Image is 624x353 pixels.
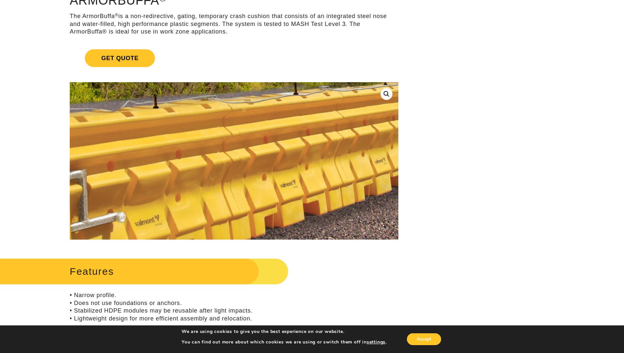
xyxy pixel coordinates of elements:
p: • Narrow profile. • Does not use foundations or anchors. • Stabilized HDPE modules may be reusabl... [70,292,398,322]
button: Accept [407,333,441,345]
p: You can find out more about which cookies we are using or switch them off in . [182,339,387,345]
a: Get Quote [70,41,398,75]
sup: ® [115,12,118,17]
span: Get Quote [85,49,155,67]
button: settings [367,339,386,345]
p: We are using cookies to give you the best experience on our website. [182,329,387,335]
p: The ArmorBuffa is a non-redirective, gating, temporary crash cushion that consists of an integrat... [70,12,398,35]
